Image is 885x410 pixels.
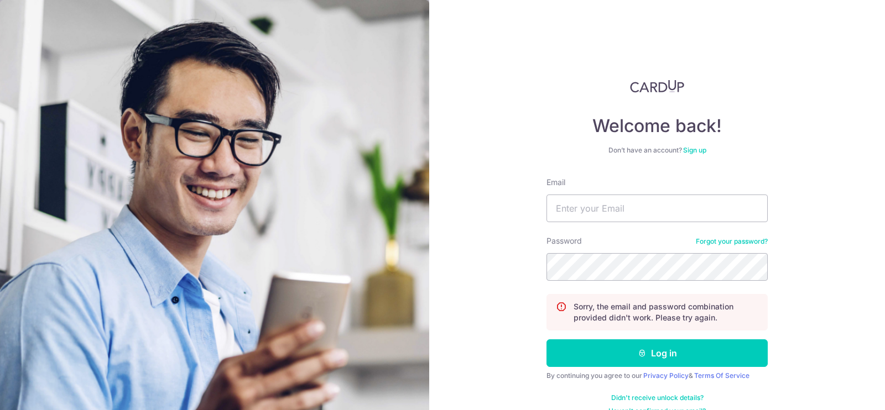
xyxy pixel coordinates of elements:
a: Didn't receive unlock details? [611,393,704,402]
img: CardUp Logo [630,80,684,93]
input: Enter your Email [546,195,768,222]
label: Password [546,235,582,246]
button: Log in [546,339,768,367]
a: Forgot your password? [696,237,768,246]
a: Terms Of Service [694,371,749,380]
label: Email [546,177,565,188]
div: By continuing you agree to our & [546,371,768,380]
a: Privacy Policy [643,371,689,380]
h4: Welcome back! [546,115,768,137]
div: Don’t have an account? [546,146,768,155]
p: Sorry, the email and password combination provided didn't work. Please try again. [574,301,758,323]
a: Sign up [683,146,706,154]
